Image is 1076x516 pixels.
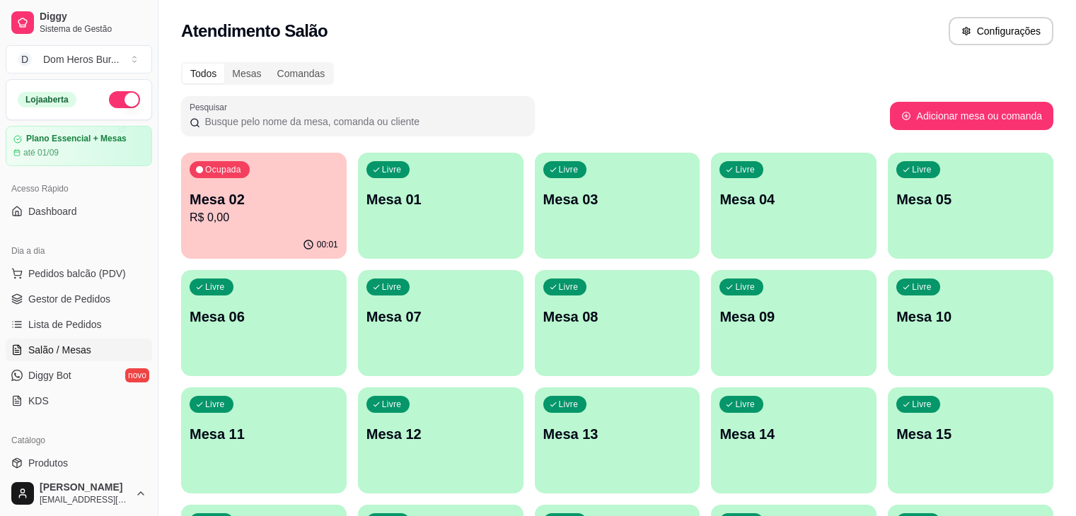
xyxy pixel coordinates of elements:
button: Alterar Status [109,91,140,108]
span: [PERSON_NAME] [40,481,129,494]
p: Livre [735,164,755,175]
p: Mesa 03 [543,189,692,209]
p: Livre [559,399,579,410]
p: Livre [382,164,402,175]
a: Plano Essencial + Mesasaté 01/09 [6,126,152,166]
span: D [18,52,32,66]
div: Dia a dia [6,240,152,262]
div: Comandas [270,64,333,83]
p: Mesa 15 [896,424,1045,444]
button: LivreMesa 11 [181,387,347,493]
a: KDS [6,389,152,412]
input: Pesquisar [200,115,526,129]
span: Diggy Bot [28,368,71,382]
button: LivreMesa 09 [711,270,877,376]
p: Mesa 07 [366,307,515,327]
span: Gestor de Pedidos [28,292,110,306]
a: Diggy Botnovo [6,364,152,387]
button: LivreMesa 03 [535,153,700,259]
span: Produtos [28,456,68,470]
div: Catálogo [6,429,152,452]
a: Gestor de Pedidos [6,288,152,310]
span: KDS [28,394,49,408]
p: Livre [912,281,932,293]
button: LivreMesa 07 [358,270,523,376]
button: LivreMesa 15 [888,387,1053,493]
span: [EMAIL_ADDRESS][DOMAIN_NAME] [40,494,129,505]
p: Mesa 01 [366,189,515,209]
h2: Atendimento Salão [181,20,328,42]
div: Todos [183,64,224,83]
p: Mesa 05 [896,189,1045,209]
button: LivreMesa 12 [358,387,523,493]
article: Plano Essencial + Mesas [26,134,127,144]
div: Loja aberta [18,92,76,107]
p: Mesa 08 [543,307,692,327]
a: Salão / Mesas [6,339,152,361]
p: Livre [735,281,755,293]
p: Mesa 09 [719,307,868,327]
p: Livre [912,399,932,410]
span: Salão / Mesas [28,343,91,357]
span: Diggy [40,11,146,23]
div: Acesso Rápido [6,177,152,200]
p: Mesa 04 [719,189,868,209]
p: 00:01 [317,239,338,250]
button: LivreMesa 05 [888,153,1053,259]
div: Dom Heros Bur ... [43,52,119,66]
p: R$ 0,00 [190,209,338,226]
button: LivreMesa 10 [888,270,1053,376]
p: Mesa 06 [190,307,338,327]
a: Dashboard [6,200,152,223]
button: LivreMesa 04 [711,153,877,259]
button: LivreMesa 01 [358,153,523,259]
p: Mesa 12 [366,424,515,444]
article: até 01/09 [23,147,59,158]
span: Lista de Pedidos [28,317,102,332]
button: [PERSON_NAME][EMAIL_ADDRESS][DOMAIN_NAME] [6,476,152,510]
p: Mesa 13 [543,424,692,444]
p: Livre [559,164,579,175]
div: Mesas [224,64,269,83]
p: Livre [382,399,402,410]
button: Adicionar mesa ou comanda [890,102,1053,130]
a: DiggySistema de Gestão [6,6,152,40]
span: Sistema de Gestão [40,23,146,35]
button: Pedidos balcão (PDV) [6,262,152,285]
p: Mesa 02 [190,189,338,209]
p: Livre [735,399,755,410]
button: LivreMesa 13 [535,387,700,493]
button: Configurações [949,17,1053,45]
button: LivreMesa 06 [181,270,347,376]
p: Mesa 14 [719,424,868,444]
a: Lista de Pedidos [6,313,152,336]
p: Livre [382,281,402,293]
a: Produtos [6,452,152,474]
button: LivreMesa 14 [711,387,877,493]
span: Pedidos balcão (PDV) [28,266,126,281]
button: Select a team [6,45,152,74]
span: Dashboard [28,204,77,218]
p: Mesa 10 [896,307,1045,327]
p: Ocupada [205,164,241,175]
p: Livre [205,399,225,410]
label: Pesquisar [190,101,232,113]
p: Livre [205,281,225,293]
button: LivreMesa 08 [535,270,700,376]
button: OcupadaMesa 02R$ 0,0000:01 [181,153,347,259]
p: Mesa 11 [190,424,338,444]
p: Livre [559,281,579,293]
p: Livre [912,164,932,175]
